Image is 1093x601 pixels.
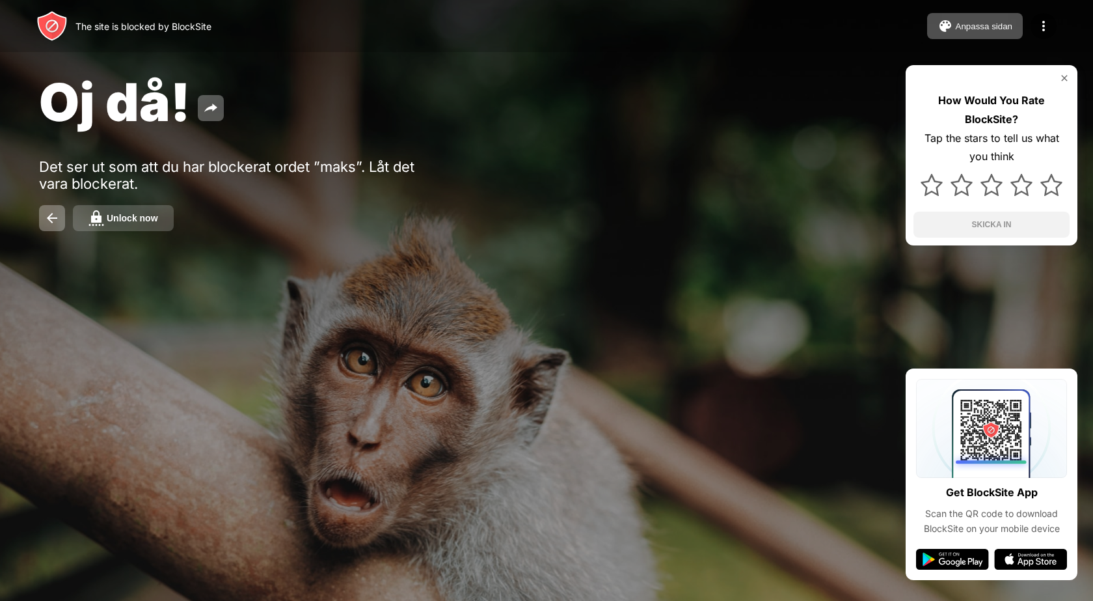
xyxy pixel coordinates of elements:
img: share.svg [203,100,219,116]
div: Det ser ut som att du har blockerat ordet ”maks”. Låt det vara blockerat. [39,158,441,192]
div: Tap the stars to tell us what you think [913,129,1070,167]
div: Anpassa sidan [956,21,1012,31]
button: SKICKA IN [913,212,1070,238]
div: The site is blocked by BlockSite [75,21,211,32]
img: star.svg [1040,174,1062,196]
img: star.svg [1010,174,1032,196]
span: Oj då! [39,70,190,133]
img: star.svg [921,174,943,196]
div: How Would You Rate BlockSite? [913,91,1070,129]
img: menu-icon.svg [1036,18,1051,34]
img: password.svg [88,210,104,226]
div: Unlock now [107,213,158,223]
img: app-store.svg [994,549,1067,570]
div: Scan the QR code to download BlockSite on your mobile device [916,507,1067,536]
img: google-play.svg [916,549,989,570]
img: header-logo.svg [36,10,68,42]
img: star.svg [980,174,1003,196]
img: pallet.svg [938,18,953,34]
button: Unlock now [73,205,174,231]
img: rate-us-close.svg [1059,73,1070,83]
div: Get BlockSite App [946,483,1038,502]
img: star.svg [951,174,973,196]
img: qrcode.svg [916,379,1067,478]
button: Anpassa sidan [927,13,1023,39]
img: back.svg [44,210,60,226]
